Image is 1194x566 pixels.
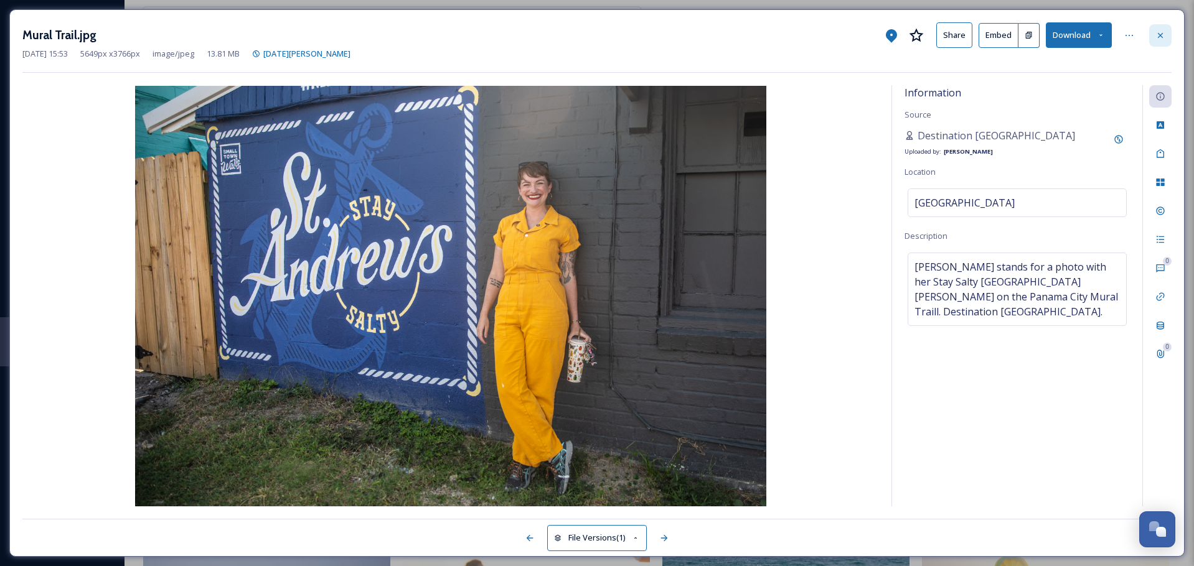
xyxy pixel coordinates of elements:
span: Source [905,109,931,120]
button: File Versions(1) [547,525,647,550]
span: 5649 px x 3766 px [80,48,140,60]
span: Uploaded by: [905,147,941,155]
button: Download [1046,22,1112,48]
div: 0 [1163,257,1172,266]
button: Open Chat [1139,511,1175,547]
button: Embed [979,23,1018,48]
span: [PERSON_NAME] stands for a photo with her Stay Salty [GEOGRAPHIC_DATA][PERSON_NAME] on the Panama... [914,259,1120,319]
span: Location [905,166,936,177]
span: [GEOGRAPHIC_DATA] [914,195,1015,210]
button: Share [936,22,972,48]
span: Description [905,230,947,241]
strong: [PERSON_NAME] [944,147,993,155]
span: image/jpeg [153,48,194,60]
img: Mural%20Trail.jpg [22,86,879,506]
div: 0 [1163,343,1172,351]
span: Information [905,86,961,100]
span: Destination [GEOGRAPHIC_DATA] [918,128,1075,143]
h3: Mural Trail.jpg [22,26,96,44]
span: [DATE][PERSON_NAME] [263,48,350,59]
span: [DATE] 15:53 [22,48,68,60]
span: 13.81 MB [207,48,240,60]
